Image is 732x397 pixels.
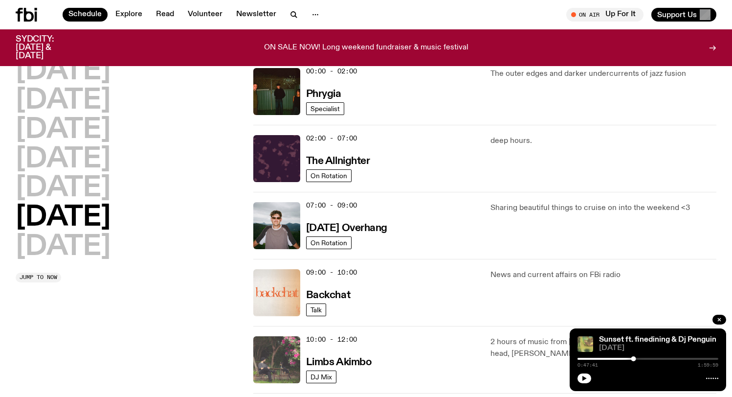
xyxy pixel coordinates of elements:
[253,68,300,115] img: A greeny-grainy film photo of Bela, John and Bindi at night. They are standing in a backyard on g...
[311,239,347,246] span: On Rotation
[16,273,61,282] button: Jump to now
[16,117,111,144] button: [DATE]
[182,8,228,22] a: Volunteer
[16,204,111,232] button: [DATE]
[306,156,370,166] h3: The Allnighter
[311,172,347,179] span: On Rotation
[306,304,326,316] a: Talk
[306,169,352,182] a: On Rotation
[306,357,372,368] h3: Limbs Akimbo
[599,336,716,344] a: Sunset ft. finedining & Dj Penguin
[306,221,387,234] a: [DATE] Overhang
[490,202,716,214] p: Sharing beautiful things to cruise on into the weekend <3
[16,87,111,115] button: [DATE]
[311,373,332,380] span: DJ Mix
[599,345,718,352] span: [DATE]
[306,223,387,234] h3: [DATE] Overhang
[306,102,344,115] a: Specialist
[306,201,357,210] span: 07:00 - 09:00
[306,87,341,99] a: Phrygia
[577,363,598,368] span: 0:47:41
[150,8,180,22] a: Read
[306,134,357,143] span: 02:00 - 07:00
[306,355,372,368] a: Limbs Akimbo
[264,44,468,52] p: ON SALE NOW! Long weekend fundraiser & music festival
[490,135,716,147] p: deep hours.
[490,269,716,281] p: News and current affairs on FBi radio
[16,58,111,85] button: [DATE]
[651,8,716,22] button: Support Us
[490,336,716,360] p: 2 hours of music from [GEOGRAPHIC_DATA]'s Moonshoe Label head, [PERSON_NAME] AKA Cousin
[306,67,357,76] span: 00:00 - 02:00
[110,8,148,22] a: Explore
[16,175,111,202] button: [DATE]
[306,154,370,166] a: The Allnighter
[253,202,300,249] img: Harrie Hastings stands in front of cloud-covered sky and rolling hills. He's wearing sunglasses a...
[306,290,350,301] h3: Backchat
[657,10,697,19] span: Support Us
[311,105,340,112] span: Specialist
[306,371,336,383] a: DJ Mix
[253,336,300,383] img: Jackson sits at an outdoor table, legs crossed and gazing at a black and brown dog also sitting a...
[20,275,57,280] span: Jump to now
[490,68,716,80] p: The outer edges and darker undercurrents of jazz fusion
[306,89,341,99] h3: Phrygia
[698,363,718,368] span: 1:59:59
[306,335,357,344] span: 10:00 - 12:00
[16,146,111,173] button: [DATE]
[311,306,322,313] span: Talk
[566,8,643,22] button: On AirUp For It
[16,234,111,261] button: [DATE]
[63,8,108,22] a: Schedule
[16,35,78,60] h3: SYDCITY: [DATE] & [DATE]
[306,288,350,301] a: Backchat
[230,8,282,22] a: Newsletter
[306,236,352,249] a: On Rotation
[306,268,357,277] span: 09:00 - 10:00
